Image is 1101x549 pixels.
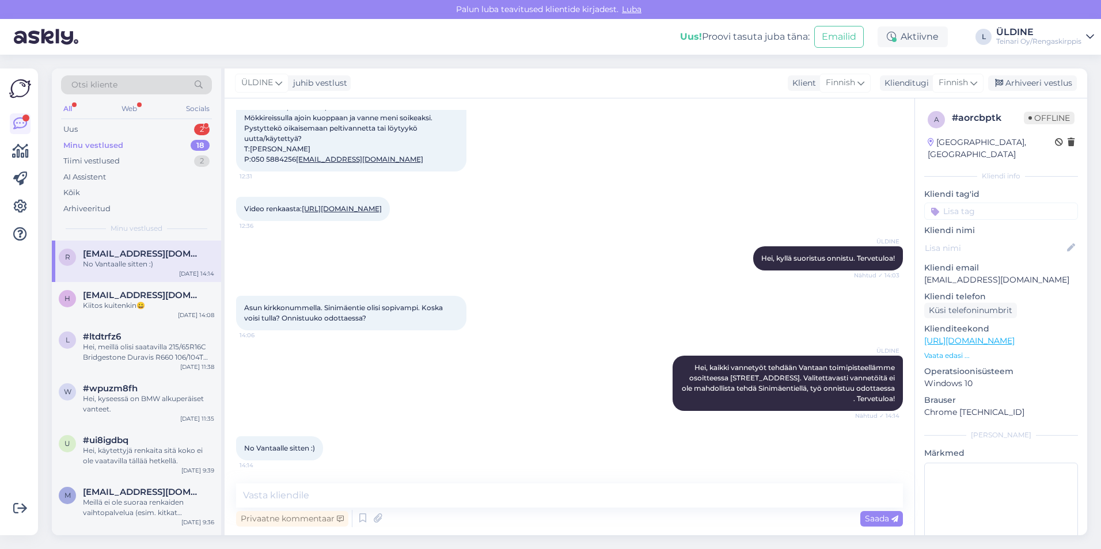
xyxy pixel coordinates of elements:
[996,28,1081,37] div: ÜLDINE
[928,136,1055,161] div: [GEOGRAPHIC_DATA], [GEOGRAPHIC_DATA]
[975,29,992,45] div: L
[618,4,645,14] span: Luba
[924,335,1015,346] a: [URL][DOMAIN_NAME]
[83,300,214,311] div: Kiitos kuitenkin😀
[924,203,1078,220] input: Lisa tag
[924,406,1078,418] p: Chrome [TECHNICAL_ID]
[178,311,214,319] div: [DATE] 14:08
[64,491,71,500] span: m
[680,30,810,44] div: Proovi tasuta juba täna:
[865,513,898,524] span: Saada
[63,155,120,167] div: Tiimi vestlused
[83,331,121,342] span: #ltdtrfz6
[761,254,895,262] span: Hei, kyllä suoristus onnistu. Tervetuloa!
[288,77,347,89] div: juhib vestlust
[240,461,283,470] span: 14:14
[996,37,1081,46] div: Teinari Oy/Rengaskirppis
[63,140,123,151] div: Minu vestlused
[194,124,210,135] div: 2
[66,335,70,344] span: l
[184,101,212,116] div: Socials
[924,274,1078,286] p: [EMAIL_ADDRESS][DOMAIN_NAME]
[924,365,1078,378] p: Operatsioonisüsteem
[924,224,1078,237] p: Kliendi nimi
[179,269,214,278] div: [DATE] 14:14
[855,411,899,420] span: Nähtud ✓ 14:14
[878,26,948,47] div: Aktiivne
[244,204,382,213] span: Video renkaasta:
[83,342,214,363] div: Hei, meillä olisi saatavilla 215/65R16C Bridgestone Duravis R660 106/104T [DATE],5-5mm 57,00€/kpl...
[83,497,214,518] div: Meillä ei ole suoraa renkaiden vaihtopalvelua (esim. kitkat nastoihin), mutta voimme arvioida nyk...
[854,271,899,280] span: Nähtud ✓ 14:03
[83,290,203,300] span: harri.t.laakso@gmail.com
[302,204,382,213] a: [URL][DOMAIN_NAME]
[181,518,214,527] div: [DATE] 9:36
[244,303,445,322] span: Asun kirkkonummella. Sinimäentie olisi sopivampi. Koska voisi tulla? Onnistuuko odottaessa?
[296,155,423,163] a: [EMAIL_ADDRESS][DOMAIN_NAME]
[83,487,203,497] span: milja.laurila93@gmail.com
[880,77,929,89] div: Klienditugi
[240,331,283,340] span: 14:06
[924,378,1078,390] p: Windows 10
[65,253,70,261] span: r
[61,101,74,116] div: All
[814,26,864,48] button: Emailid
[83,249,203,259] span: rakujala@gmail.com
[988,75,1077,91] div: Arhiveeri vestlus
[64,439,70,448] span: u
[244,93,434,163] span: Peugeot 407, rekisteri BHY-744 Renkaat 205/60R16 92H/92V Mökkireissulla ajoin kuoppaan ja vanne m...
[180,414,214,423] div: [DATE] 11:35
[856,237,899,246] span: ÜLDINE
[939,77,968,89] span: Finnish
[924,394,1078,406] p: Brauser
[680,31,702,42] b: Uus!
[63,171,106,183] div: AI Assistent
[9,78,31,100] img: Askly Logo
[83,259,214,269] div: No Vantaalle sitten :)
[924,188,1078,200] p: Kliendi tag'id
[924,430,1078,440] div: [PERSON_NAME]
[856,346,899,355] span: ÜLDINE
[244,444,315,452] span: No Vantaalle sitten :)
[71,79,117,91] span: Otsi kliente
[63,124,78,135] div: Uus
[119,101,139,116] div: Web
[924,291,1078,303] p: Kliendi telefon
[925,242,1065,254] input: Lisa nimi
[924,350,1078,361] p: Vaata edasi ...
[63,203,111,215] div: Arhiveeritud
[788,77,816,89] div: Klient
[924,303,1017,318] div: Küsi telefoninumbrit
[924,262,1078,274] p: Kliendi email
[924,171,1078,181] div: Kliendi info
[241,77,273,89] span: ÜLDINE
[952,111,1024,125] div: # aorcbptk
[240,172,283,181] span: 12:31
[83,435,128,445] span: #ui8igdbq
[194,155,210,167] div: 2
[191,140,210,151] div: 18
[826,77,855,89] span: Finnish
[996,28,1094,46] a: ÜLDINETeinari Oy/Rengaskirppis
[64,294,70,303] span: h
[64,387,71,396] span: w
[83,383,138,394] span: #wpuzm8fh
[111,223,162,234] span: Minu vestlused
[1024,112,1075,124] span: Offline
[83,445,214,466] div: Hei, käytettyjä renkaita sitä koko ei ole vaatavilla tällää hetkellä.
[682,363,897,403] span: Hei, kaikki vannetyöt tehdään Vantaan toimipisteellämme osoitteessa [STREET_ADDRESS]. Valitettava...
[180,363,214,371] div: [DATE] 11:38
[924,323,1078,335] p: Klienditeekond
[924,447,1078,459] p: Märkmed
[240,222,283,230] span: 12:36
[934,115,939,124] span: a
[236,511,348,527] div: Privaatne kommentaar
[181,466,214,475] div: [DATE] 9:39
[83,394,214,414] div: Hei, kyseessä on BMW alkuperäiset vanteet.
[63,187,80,199] div: Kõik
